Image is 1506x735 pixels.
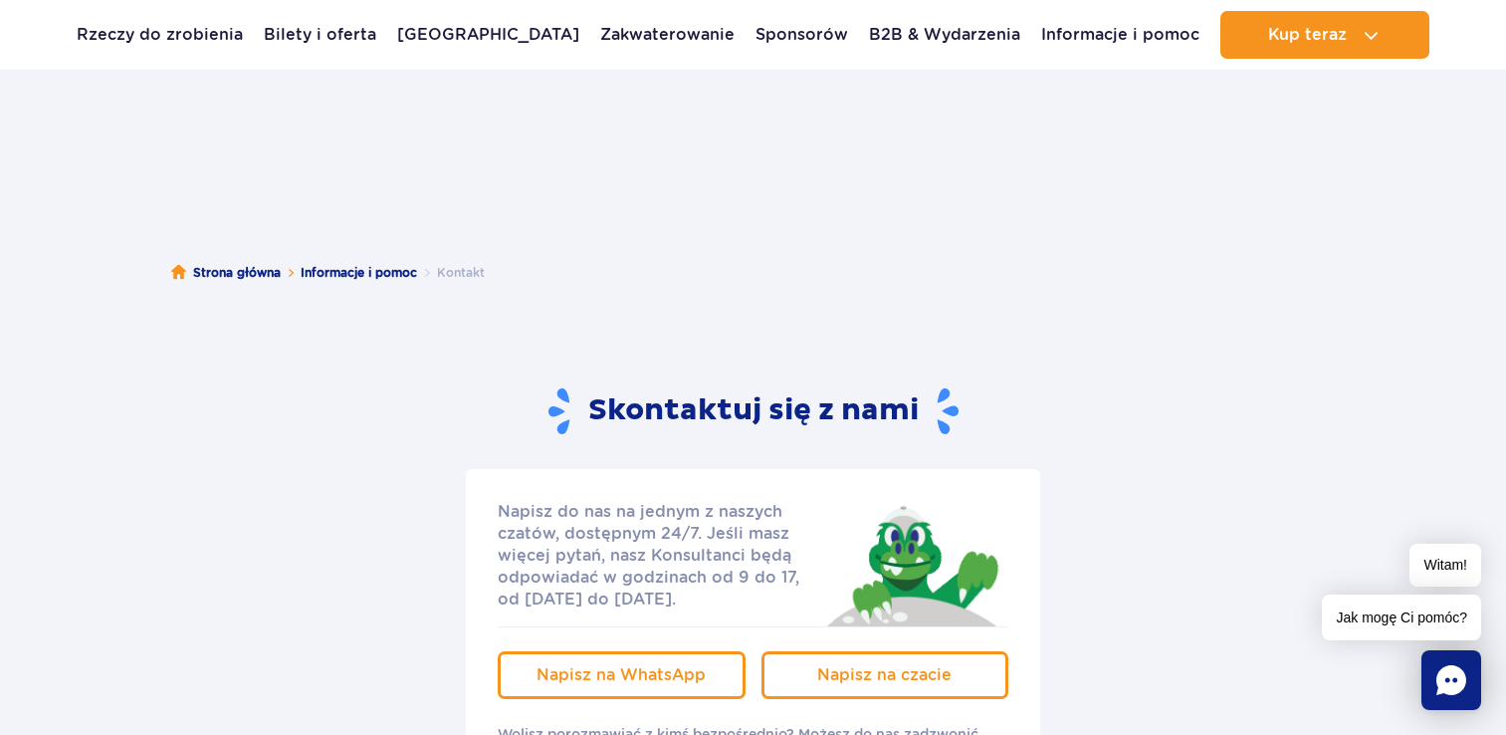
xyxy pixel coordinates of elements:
a: Napisz na czacie [761,651,1009,699]
span: Jak mogę Ci pomóc? [1322,595,1481,640]
li: Kontakt [417,263,485,283]
a: Sponsorów [755,11,848,59]
a: Bilety i oferta [264,11,376,59]
a: Zakwaterowanie [600,11,735,59]
span: Witam! [1409,544,1481,587]
a: Strona główna [171,263,281,283]
span: Napisz na WhatsApp [537,665,706,684]
a: Informacje i pomoc [301,263,417,283]
a: Napisz na WhatsApp [498,651,746,699]
a: [GEOGRAPHIC_DATA] [397,11,579,59]
img: Sójka [814,501,1008,626]
p: Napisz do nas na jednym z naszych czatów, dostępnym 24/7. Jeśli masz więcej pytań, nasz Konsultan... [498,501,808,611]
span: Kup teraz [1268,26,1347,44]
span: Napisz na czacie [817,665,952,684]
button: Kup teraz [1220,11,1429,59]
a: B2B & Wydarzenia [869,11,1020,59]
a: Rzeczy do zrobienia [77,11,243,59]
a: Informacje i pomoc [1041,11,1199,59]
div: Czat [1421,650,1481,710]
h2: Skontaktuj się z nami [548,386,959,437]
